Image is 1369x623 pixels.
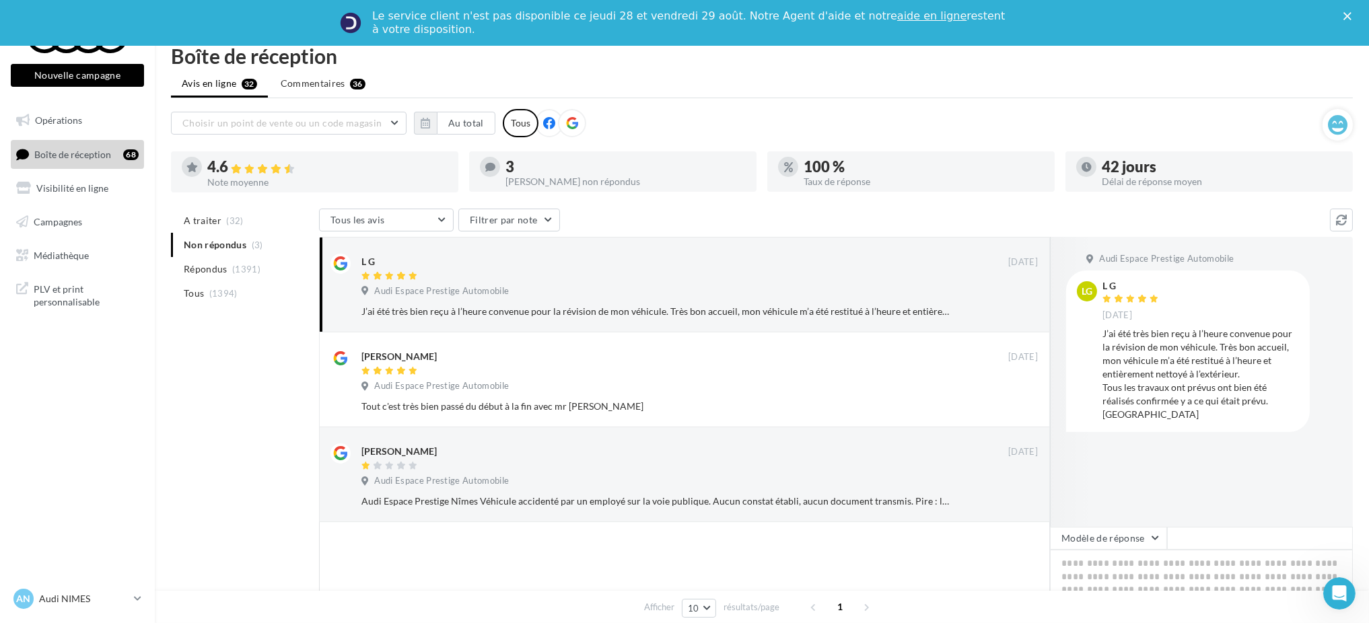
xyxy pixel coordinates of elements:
[17,592,31,606] span: AN
[35,114,82,126] span: Opérations
[361,350,437,363] div: [PERSON_NAME]
[34,280,139,309] span: PLV et print personnalisable
[1008,351,1038,363] span: [DATE]
[8,174,147,203] a: Visibilité en ligne
[1050,527,1167,550] button: Modèle de réponse
[8,274,147,314] a: PLV et print personnalisable
[372,9,1008,36] div: Le service client n'est pas disponible ce jeudi 28 et vendredi 29 août. Notre Agent d'aide et not...
[36,182,108,194] span: Visibilité en ligne
[171,112,407,135] button: Choisir un point de vente ou un code magasin
[505,177,746,186] div: [PERSON_NAME] non répondus
[682,599,716,618] button: 10
[350,79,365,89] div: 36
[361,445,437,458] div: [PERSON_NAME]
[374,380,509,392] span: Audi Espace Prestige Automobile
[829,596,851,618] span: 1
[11,586,144,612] a: AN Audi NIMES
[1323,577,1356,610] iframe: Intercom live chat
[505,159,746,174] div: 3
[281,77,345,90] span: Commentaires
[1102,177,1342,186] div: Délai de réponse moyen
[184,214,221,227] span: A traiter
[34,216,82,227] span: Campagnes
[34,249,89,260] span: Médiathèque
[319,209,454,231] button: Tous les avis
[123,149,139,160] div: 68
[171,46,1353,66] div: Boîte de réception
[1099,253,1234,265] span: Audi Espace Prestige Automobile
[8,140,147,169] a: Boîte de réception68
[11,64,144,87] button: Nouvelle campagne
[1102,159,1342,174] div: 42 jours
[232,264,260,274] span: (1391)
[374,285,509,297] span: Audi Espace Prestige Automobile
[724,601,779,614] span: résultats/page
[8,208,147,236] a: Campagnes
[361,305,950,318] div: J’ai été très bien reçu à l’heure convenue pour la révision de mon véhicule. Très bon accueil, mo...
[1082,285,1092,298] span: LG
[503,109,538,137] div: Tous
[374,475,509,487] span: Audi Espace Prestige Automobile
[207,178,448,187] div: Note moyenne
[458,209,560,231] button: Filtrer par note
[227,215,244,226] span: (32)
[1102,309,1132,322] span: [DATE]
[330,214,385,225] span: Tous les avis
[1102,281,1162,291] div: L G
[184,287,204,300] span: Tous
[1008,256,1038,268] span: [DATE]
[39,592,129,606] p: Audi NIMES
[34,148,111,159] span: Boîte de réception
[804,159,1044,174] div: 100 %
[1343,12,1357,20] div: Fermer
[688,603,699,614] span: 10
[207,159,448,175] div: 4.6
[361,255,375,268] div: L G
[340,12,361,34] img: Profile image for Service-Client
[361,400,950,413] div: Tout c'est très bien passé du début à la fin avec mr [PERSON_NAME]
[8,106,147,135] a: Opérations
[361,494,950,508] div: Audi Espace Prestige Nîmes Véhicule accidenté par un employé sur la voie publique. Aucun constat ...
[897,9,967,22] a: aide en ligne
[209,288,238,299] span: (1394)
[8,242,147,270] a: Médiathèque
[1102,327,1299,421] div: J’ai été très bien reçu à l’heure convenue pour la révision de mon véhicule. Très bon accueil, mo...
[182,117,382,129] span: Choisir un point de vente ou un code magasin
[414,112,495,135] button: Au total
[437,112,495,135] button: Au total
[804,177,1044,186] div: Taux de réponse
[1008,446,1038,458] span: [DATE]
[184,262,227,276] span: Répondus
[644,601,674,614] span: Afficher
